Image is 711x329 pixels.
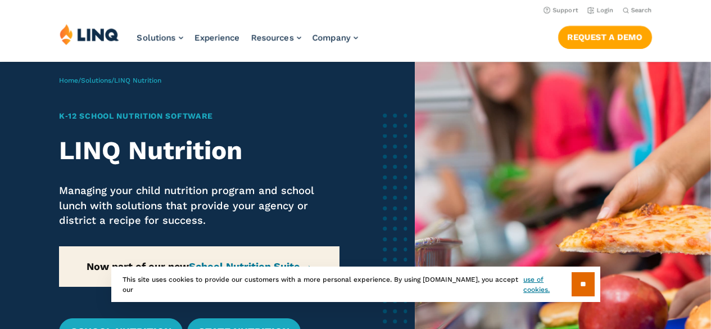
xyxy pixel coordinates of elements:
nav: Button Navigation [558,24,652,48]
a: Login [587,7,614,14]
h1: K‑12 School Nutrition Software [59,110,339,122]
span: Search [631,7,652,14]
a: Solutions [137,33,183,43]
span: Solutions [137,33,176,43]
a: Request a Demo [558,26,652,48]
p: Managing your child nutrition program and school lunch with solutions that provide your agency or... [59,183,339,228]
button: Open Search Bar [623,6,652,15]
strong: Now part of our new [87,260,313,272]
span: Resources [251,33,294,43]
span: / / [59,76,161,84]
a: Company [313,33,358,43]
span: LINQ Nutrition [114,76,161,84]
div: This site uses cookies to provide our customers with a more personal experience. By using [DOMAIN... [111,267,600,302]
nav: Primary Navigation [137,24,358,61]
strong: LINQ Nutrition [59,136,242,165]
a: Home [59,76,78,84]
a: Resources [251,33,301,43]
span: Company [313,33,351,43]
a: Experience [194,33,240,43]
a: use of cookies. [523,274,571,295]
a: Support [544,7,578,14]
img: LINQ | K‑12 Software [60,24,119,45]
a: Solutions [81,76,111,84]
a: School Nutrition Suite → [189,260,313,272]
